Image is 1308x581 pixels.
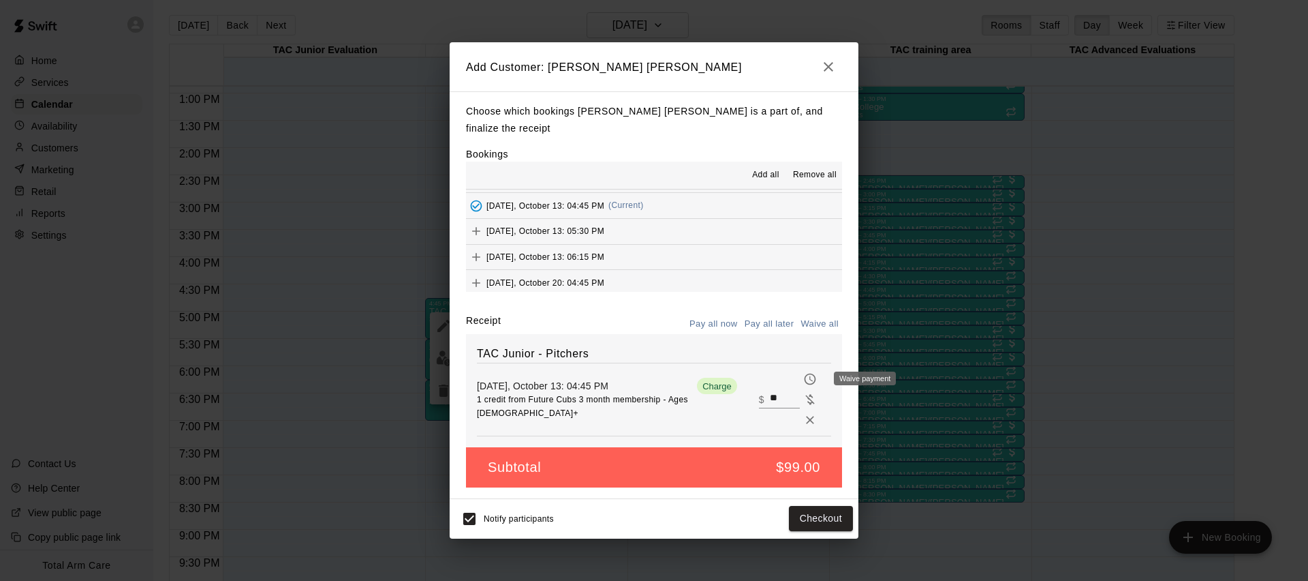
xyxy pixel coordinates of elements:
[800,410,820,430] button: Remove
[697,381,737,391] span: Charge
[486,200,604,210] span: [DATE], October 13: 04:45 PM
[450,42,858,91] h2: Add Customer: [PERSON_NAME] [PERSON_NAME]
[466,245,842,270] button: Add[DATE], October 13: 06:15 PM
[800,393,820,404] span: Waive payment
[466,270,842,295] button: Add[DATE], October 20: 04:45 PM
[834,372,896,385] div: Waive payment
[800,372,820,384] span: Pay later
[484,514,554,524] span: Notify participants
[466,314,501,335] label: Receipt
[466,103,842,136] p: Choose which bookings [PERSON_NAME] [PERSON_NAME] is a part of, and finalize the receipt
[466,196,486,216] button: Added - Collect Payment
[486,226,604,236] span: [DATE], October 13: 05:30 PM
[466,251,486,261] span: Add
[486,252,604,261] span: [DATE], October 13: 06:15 PM
[789,506,853,531] button: Checkout
[477,345,831,363] h6: TAC Junior - Pitchers
[477,379,692,393] p: [DATE], October 13: 04:45 PM
[797,314,842,335] button: Waive all
[793,168,837,182] span: Remove all
[776,458,820,477] h5: $99.00
[759,393,764,406] p: $
[741,314,798,335] button: Pay all later
[608,200,644,210] span: (Current)
[488,458,541,477] h5: Subtotal
[486,278,604,287] span: [DATE], October 20: 04:45 PM
[466,277,486,287] span: Add
[744,164,788,186] button: Add all
[466,219,842,244] button: Add[DATE], October 13: 05:30 PM
[752,168,779,182] span: Add all
[477,395,688,419] span: 1 credit from Future Cubs 3 month membership - Ages [DEMOGRAPHIC_DATA]+
[466,193,842,218] button: Added - Collect Payment[DATE], October 13: 04:45 PM(Current)
[686,314,741,335] button: Pay all now
[788,164,842,186] button: Remove all
[466,226,486,236] span: Add
[466,149,508,160] label: Bookings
